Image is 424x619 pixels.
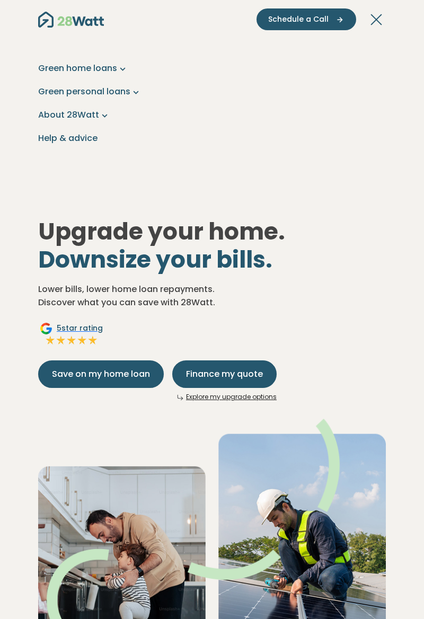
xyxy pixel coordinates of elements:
[45,335,56,346] img: Full star
[38,243,272,276] span: Downsize your bills.
[38,132,386,145] a: Help & advice
[38,218,386,274] h1: Upgrade your home.
[38,360,164,388] button: Save on my home loan
[40,322,52,335] img: Google
[38,282,386,309] p: Lower bills, lower home loan repayments. Discover what you can save with 28Watt.
[38,322,104,348] a: Google5star ratingFull starFull starFull starFull starFull star
[87,335,98,346] img: Full star
[369,14,386,25] button: Toggle navigation
[186,368,263,381] span: Finance my quote
[268,14,329,25] span: Schedule a Call
[38,109,386,121] a: About 28Watt
[52,368,150,381] span: Save on my home loan
[56,335,66,346] img: Full star
[38,62,386,75] a: Green home loans
[38,8,386,176] nav: Main navigation
[172,360,277,388] button: Finance my quote
[38,12,104,28] img: 28Watt
[257,8,356,30] button: Schedule a Call
[38,85,386,98] a: Green personal loans
[66,335,77,346] img: Full star
[77,335,87,346] img: Full star
[186,392,277,401] a: Explore my upgrade options
[57,323,103,334] span: 5 star rating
